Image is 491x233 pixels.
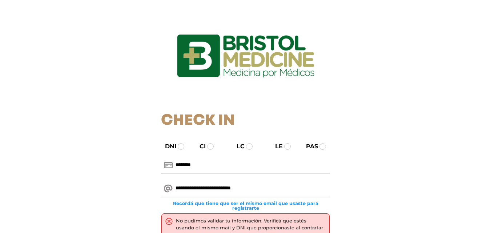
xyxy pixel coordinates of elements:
label: CI [193,142,206,151]
label: PAS [299,142,318,151]
label: LC [230,142,245,151]
label: LE [269,142,283,151]
small: Recordá que tiene que ser el mismo email que usaste para registrarte [161,201,330,210]
h1: Check In [161,112,330,130]
label: DNI [158,142,176,151]
img: logo_ingresarbristol.jpg [148,9,344,103]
